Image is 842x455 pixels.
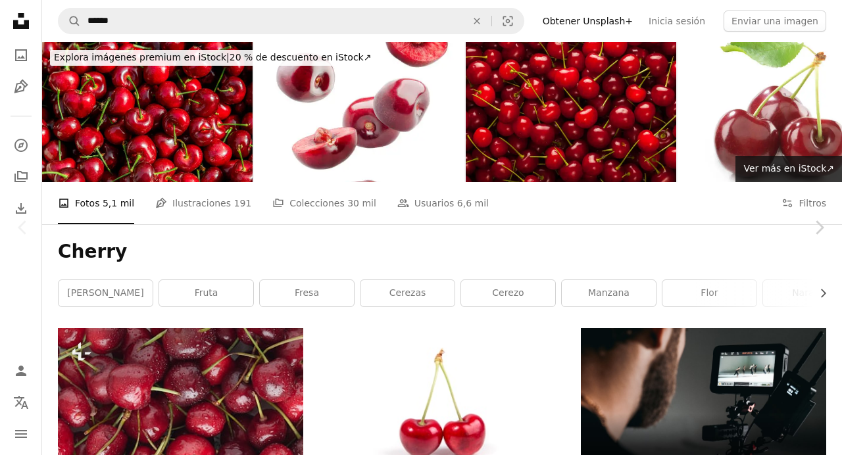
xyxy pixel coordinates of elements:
[8,358,34,384] a: Iniciar sesión / Registrarse
[466,42,676,182] img: Cherry background
[42,42,383,74] a: Explora imágenes premium en iStock|20 % de descuento en iStock↗
[59,280,153,306] a: [PERSON_NAME]
[735,156,842,182] a: Ver más en iStock↗
[8,389,34,416] button: Idioma
[811,280,826,306] button: desplazar lista a la derecha
[58,8,524,34] form: Encuentra imágenes en todo el sitio
[562,280,656,306] a: manzana
[8,74,34,100] a: Ilustraciones
[743,163,834,174] span: Ver más en iStock ↗
[535,11,641,32] a: Obtener Unsplash+
[662,280,756,306] a: flor
[54,52,230,62] span: Explora imágenes premium en iStock |
[254,42,464,182] img: Bayas de cereza enteras y mitades con semillas aisladas en blanco y forman una forma inusual
[347,196,376,210] span: 30 mil
[492,9,524,34] button: Búsqueda visual
[461,280,555,306] a: cerezo
[397,182,489,224] a: Usuarios 6,6 mil
[8,132,34,158] a: Explorar
[155,182,251,224] a: Ilustraciones 191
[641,11,713,32] a: Inicia sesión
[319,404,564,416] a: cereza roja
[796,164,842,291] a: Siguiente
[8,164,34,190] a: Colecciones
[58,240,826,264] h1: Cherry
[8,421,34,447] button: Menú
[8,42,34,68] a: Fotos
[462,9,491,34] button: Borrar
[59,9,81,34] button: Buscar en Unsplash
[360,280,455,306] a: cerezas
[234,196,251,210] span: 191
[159,280,253,306] a: Fruta
[724,11,826,32] button: Enviar una imagen
[272,182,376,224] a: Colecciones 30 mil
[50,50,375,66] div: 20 % de descuento en iStock ↗
[42,42,253,182] img: Pila de cerezas en el mercado
[781,182,826,224] button: Filtros
[457,196,489,210] span: 6,6 mil
[260,280,354,306] a: fresa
